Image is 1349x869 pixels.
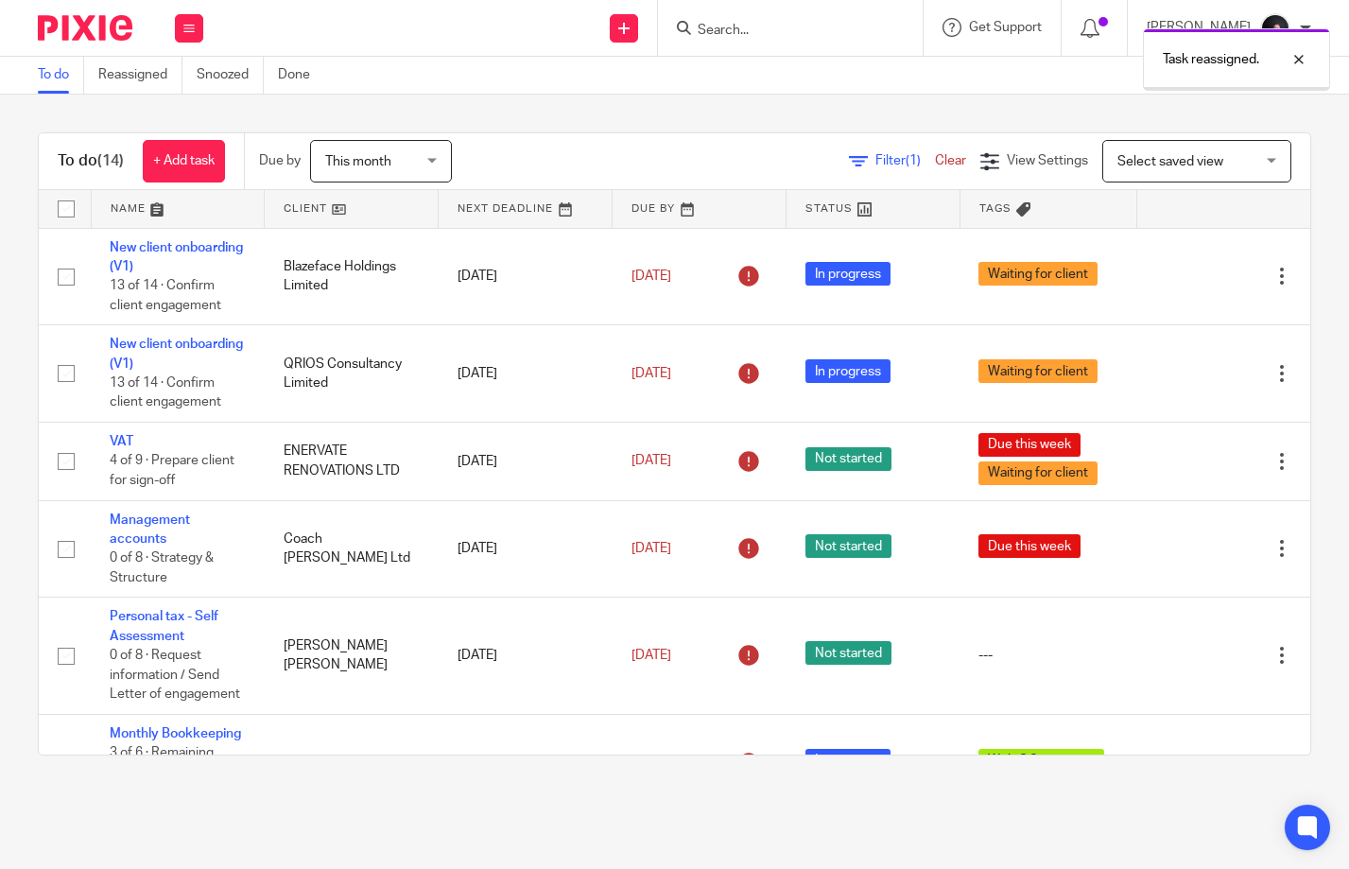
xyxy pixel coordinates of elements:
span: Waiting for client [978,262,1098,286]
span: 13 of 14 · Confirm client engagement [110,279,221,312]
img: 455A2509.jpg [1260,13,1290,43]
td: Red Run Limited [265,714,439,811]
span: In progress [805,359,891,383]
td: Coach [PERSON_NAME] Ltd [265,500,439,598]
p: Due by [259,151,301,170]
span: 0 of 8 · Strategy & Structure [110,551,214,584]
span: With OC to review [978,749,1104,773]
td: [DATE] [439,228,613,325]
a: New client onboarding (V1) [110,338,243,370]
img: Pixie [38,15,132,41]
a: Reassigned [98,57,182,94]
span: In progress [805,262,891,286]
span: Filter [875,154,935,167]
a: Management accounts [110,513,190,546]
td: ENERVATE RENOVATIONS LTD [265,423,439,500]
span: 3 of 6 · Remaining unreconciled transactions [110,746,214,798]
span: This month [325,155,391,168]
td: [DATE] [439,423,613,500]
span: [DATE] [631,455,671,468]
span: Waiting for client [978,461,1098,485]
td: Blazeface Holdings Limited [265,228,439,325]
a: New client onboarding (V1) [110,241,243,273]
h1: To do [58,151,124,171]
a: Monthly Bookkeeping [110,727,241,740]
a: + Add task [143,140,225,182]
span: 4 of 9 · Prepare client for sign-off [110,455,234,488]
td: [DATE] [439,325,613,423]
span: (14) [97,153,124,168]
a: Done [278,57,324,94]
span: Due this week [978,534,1081,558]
a: Snoozed [197,57,264,94]
p: Task reassigned. [1163,50,1259,69]
span: (1) [906,154,921,167]
a: Personal tax - Self Assessment [110,610,218,642]
span: [DATE] [631,269,671,283]
a: To do [38,57,84,94]
span: 0 of 8 · Request information / Send Letter of engagement [110,649,240,701]
span: Not started [805,641,891,665]
span: Due this week [978,433,1081,457]
span: [DATE] [631,649,671,662]
a: Clear [935,154,966,167]
td: [PERSON_NAME] [PERSON_NAME] [265,598,439,714]
td: [DATE] [439,714,613,811]
span: View Settings [1007,154,1088,167]
span: Waiting for client [978,359,1098,383]
td: QRIOS Consultancy Limited [265,325,439,423]
span: Not started [805,534,891,558]
span: In progress [805,749,891,773]
span: 13 of 14 · Confirm client engagement [110,376,221,409]
td: [DATE] [439,500,613,598]
span: [DATE] [631,542,671,555]
td: [DATE] [439,598,613,714]
span: Not started [805,447,891,471]
div: --- [978,646,1117,665]
span: Tags [979,203,1012,214]
a: VAT [110,435,133,448]
span: [DATE] [631,367,671,380]
span: Select saved view [1117,155,1223,168]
